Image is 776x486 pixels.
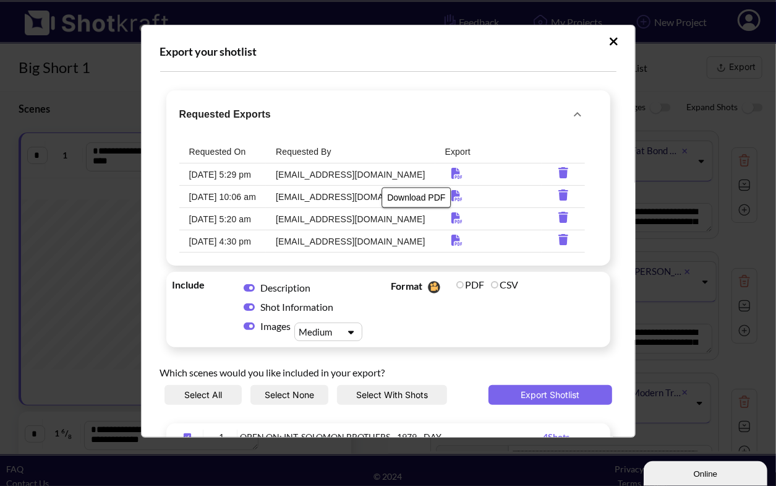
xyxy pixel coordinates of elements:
button: Select With Shots [337,385,447,405]
td: [DATE] 5:20 am [179,208,266,230]
span: Download PDF [445,192,469,202]
button: Requested Exports [169,93,595,136]
span: Download PDF [445,214,469,224]
span: Download PDF [445,236,469,246]
table: requested-exports [179,141,585,253]
div: 1 [207,430,237,444]
span: Format [391,278,453,297]
button: Select None [250,385,328,405]
span: Images [261,319,294,332]
td: [EMAIL_ADDRESS][DOMAIN_NAME] [266,186,435,208]
td: [DATE] 4:30 pm [179,230,266,253]
th: Export [435,141,542,163]
span: Download PDF [445,170,469,180]
span: Include [173,278,234,291]
td: [EMAIL_ADDRESS][DOMAIN_NAME] [266,230,435,253]
div: Export your shotlist [160,44,616,59]
svg: Download PDF [445,168,469,179]
td: [DATE] 5:29 pm [179,163,266,186]
svg: Download PDF [445,190,469,201]
iframe: chat widget [644,459,770,486]
div: Download PDF [382,188,451,208]
td: [DATE] 10:06 am [179,186,266,208]
label: CSV [491,279,519,290]
span: Shot Information [261,301,334,313]
h6: Requested Exports [179,106,271,123]
th: Requested By [266,141,435,163]
span: 4 Shots [544,432,570,442]
label: PDF [456,279,485,290]
div: Which scenes would you like included in your export? [160,354,616,385]
svg: Download PDF [445,235,469,246]
svg: Download PDF [445,212,469,223]
div: OPEN ON: INT. SOLOMON BROTHERS - 1979 - DAY [241,430,544,444]
th: Requested On [179,141,266,163]
div: Upload Script [141,25,636,438]
img: Camera Icon [425,278,442,297]
button: Select All [164,385,242,405]
td: [EMAIL_ADDRESS][DOMAIN_NAME] [266,163,435,186]
span: Description [261,282,311,293]
button: Export Shotlist [488,385,612,405]
td: [EMAIL_ADDRESS][DOMAIN_NAME] [266,208,435,230]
